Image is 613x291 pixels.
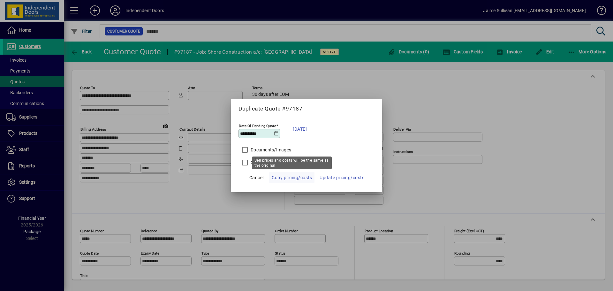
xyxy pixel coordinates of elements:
[320,174,364,181] span: Update pricing/costs
[252,157,332,169] div: Sell prices and costs will be the same as the original
[290,121,310,137] button: [DATE]
[317,172,367,183] button: Update pricing/costs
[239,123,276,128] mat-label: Date Of Pending Quote
[269,172,314,183] button: Copy pricing/costs
[272,174,312,181] span: Copy pricing/costs
[249,174,264,181] span: Cancel
[293,125,307,133] span: [DATE]
[249,147,291,153] label: Documents/Images
[246,172,267,183] button: Cancel
[238,105,375,112] h5: Duplicate Quote #97187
